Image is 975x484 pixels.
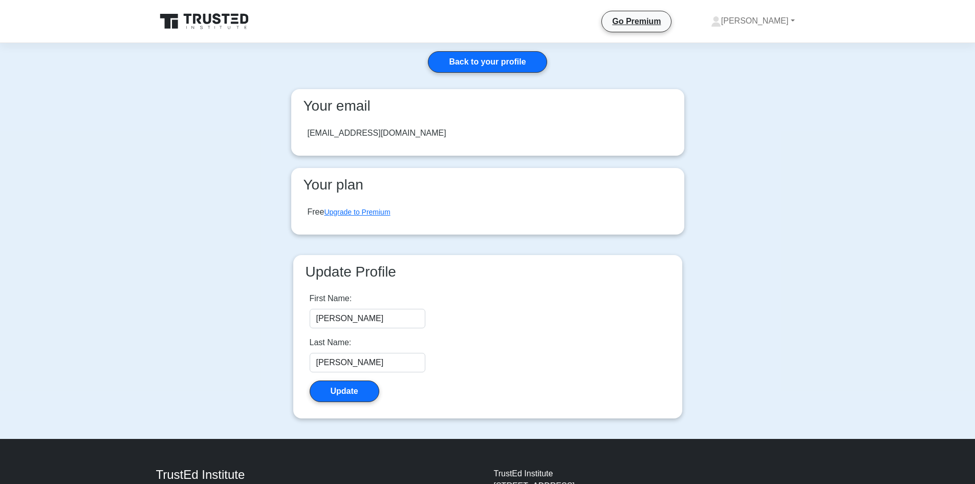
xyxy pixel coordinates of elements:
button: Update [310,381,379,402]
a: Go Premium [606,15,667,28]
h4: TrustEd Institute [156,468,482,482]
label: First Name: [310,292,352,305]
h3: Your email [299,97,676,115]
a: Upgrade to Premium [324,208,390,216]
a: Back to your profile [428,51,547,73]
div: [EMAIL_ADDRESS][DOMAIN_NAME] [308,127,446,139]
h3: Update Profile [301,263,674,281]
label: Last Name: [310,336,352,349]
h3: Your plan [299,176,676,194]
div: Free [308,206,391,218]
a: [PERSON_NAME] [686,11,819,31]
